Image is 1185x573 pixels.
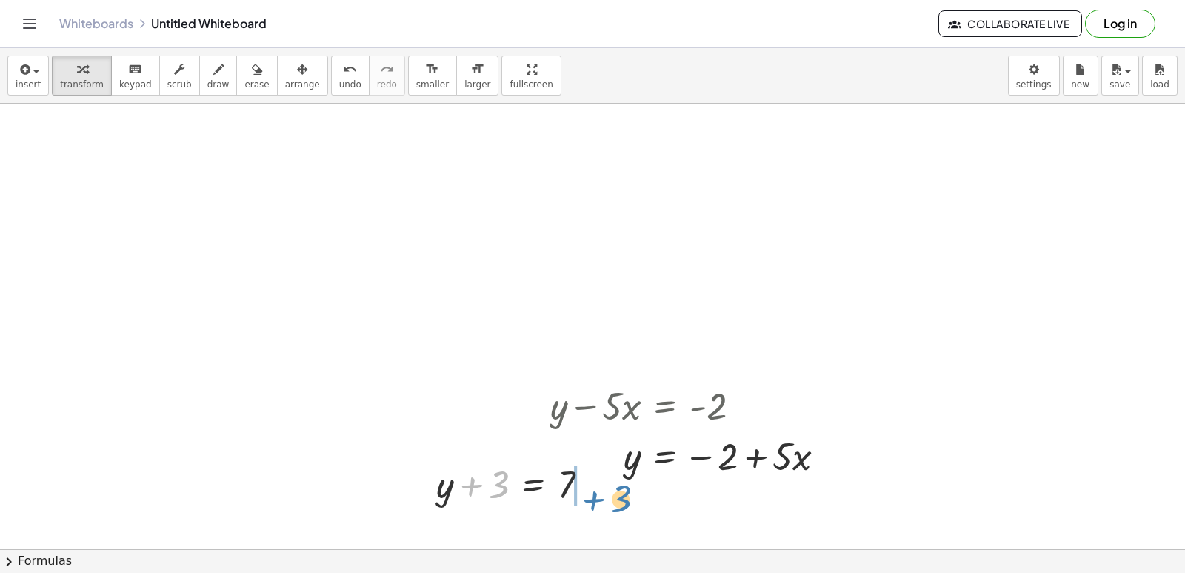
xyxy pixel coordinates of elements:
i: redo [380,61,394,79]
i: undo [343,61,357,79]
span: transform [60,79,104,90]
span: save [1109,79,1130,90]
button: redoredo [369,56,405,96]
button: new [1063,56,1098,96]
span: redo [377,79,397,90]
button: Collaborate Live [938,10,1082,37]
button: keyboardkeypad [111,56,160,96]
button: transform [52,56,112,96]
a: Whiteboards [59,16,133,31]
button: erase [236,56,277,96]
button: format_sizelarger [456,56,498,96]
button: load [1142,56,1178,96]
span: arrange [285,79,320,90]
span: load [1150,79,1169,90]
button: undoundo [331,56,370,96]
span: scrub [167,79,192,90]
span: new [1071,79,1089,90]
button: Toggle navigation [18,12,41,36]
span: undo [339,79,361,90]
span: fullscreen [510,79,553,90]
button: settings [1008,56,1060,96]
i: format_size [470,61,484,79]
span: smaller [416,79,449,90]
i: keyboard [128,61,142,79]
span: keypad [119,79,152,90]
button: save [1101,56,1139,96]
span: Collaborate Live [951,17,1069,30]
span: larger [464,79,490,90]
button: fullscreen [501,56,561,96]
button: format_sizesmaller [408,56,457,96]
button: arrange [277,56,328,96]
i: format_size [425,61,439,79]
button: insert [7,56,49,96]
button: draw [199,56,238,96]
button: Log in [1085,10,1155,38]
span: draw [207,79,230,90]
span: settings [1016,79,1052,90]
span: erase [244,79,269,90]
button: scrub [159,56,200,96]
span: insert [16,79,41,90]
